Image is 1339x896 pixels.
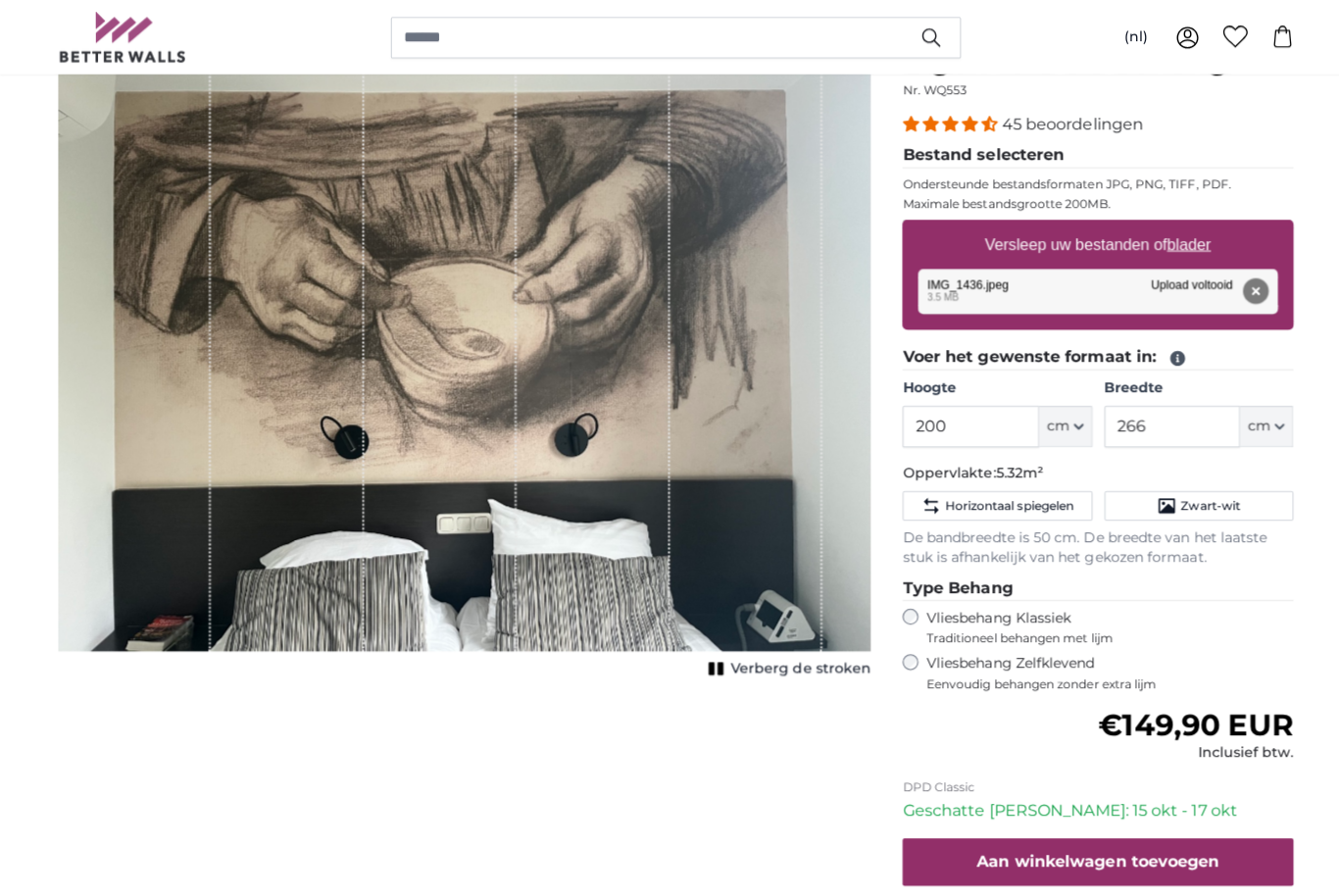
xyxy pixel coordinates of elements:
[894,571,1281,595] legend: Type Behang
[894,791,1281,815] p: Geschatte [PERSON_NAME]: 15 okt - 17 okt
[1228,402,1281,443] button: cm
[1094,374,1281,394] label: Breedte
[936,493,1064,509] span: Horizontaal spiegelen
[1088,700,1281,736] span: €149,90 EUR
[1156,233,1199,250] u: blader
[1029,402,1082,443] button: cm
[894,459,1281,478] p: Oppervlakte:
[58,12,185,62] img: Betterwalls
[986,459,1033,476] span: 5.32m²
[1169,493,1228,509] span: Zwart-wit
[723,653,863,672] span: Verberg de stroken
[1037,413,1060,432] span: cm
[58,41,863,676] div: 1 of 1
[696,649,863,676] button: Verberg de stroken
[894,174,1281,190] p: Ondersteunde bestandsformaten JPG, PNG, TIFF, PDF.
[894,374,1081,394] label: Hoogte
[917,670,1281,685] span: Eenvoudig behangen zonder extra lijm
[1088,736,1281,756] div: Inclusief btw.
[992,114,1132,132] span: 45 beoordelingen
[894,772,1281,787] p: DPD Classic
[1236,413,1259,432] span: cm
[894,830,1281,877] button: Aan winkelwagen toevoegen
[894,194,1281,210] p: Maximale bestandsgrootte 200MB.
[1098,20,1153,55] button: (nl)
[917,603,1245,640] label: Vliesbehang Klassiek
[1094,486,1281,516] button: Zwart-wit
[894,342,1281,367] legend: Voer het gewenste formaat in:
[967,223,1208,262] label: Versleep uw bestanden of
[894,81,958,96] span: Nr. WQ553
[894,523,1281,563] p: De bandbreedte is 50 cm. De breedte van het laatste stuk is afhankelijk van het gekozen formaat.
[967,844,1208,863] span: Aan winkelwagen toevoegen
[894,142,1281,167] legend: Bestand selecteren
[894,114,992,132] span: 4.36 stars
[917,648,1281,685] label: Vliesbehang Zelfklevend
[894,486,1081,516] button: Horizontaal spiegelen
[917,624,1245,640] span: Traditioneel behangen met lijm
